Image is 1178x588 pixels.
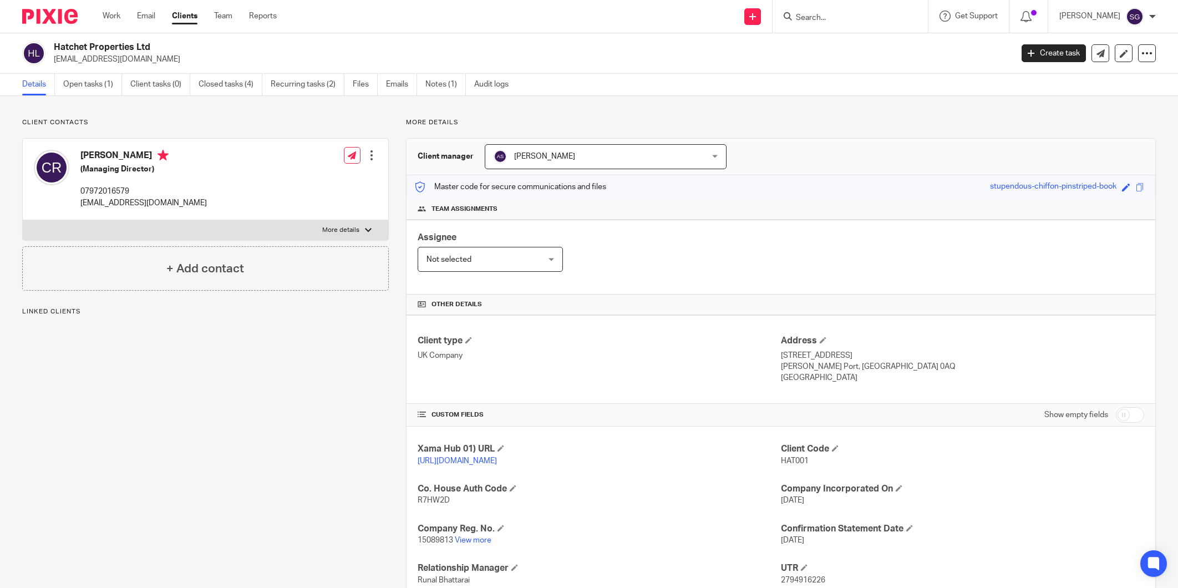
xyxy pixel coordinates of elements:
[249,11,277,22] a: Reports
[418,496,450,504] span: R7HW2D
[455,536,491,544] a: View more
[418,536,453,544] span: 15089813
[781,576,825,584] span: 2794916226
[406,118,1156,127] p: More details
[781,496,804,504] span: [DATE]
[1044,409,1108,420] label: Show empty fields
[418,443,781,455] h4: Xama Hub 01) URL
[514,153,575,160] span: [PERSON_NAME]
[158,150,169,161] i: Primary
[80,186,207,197] p: 07972016579
[322,226,359,235] p: More details
[271,74,344,95] a: Recurring tasks (2)
[199,74,262,95] a: Closed tasks (4)
[353,74,378,95] a: Files
[418,410,781,419] h4: CUSTOM FIELDS
[418,576,470,584] span: Runal Bhattarai
[54,54,1005,65] p: [EMAIL_ADDRESS][DOMAIN_NAME]
[418,233,456,242] span: Assignee
[781,361,1144,372] p: [PERSON_NAME] Port, [GEOGRAPHIC_DATA] 0AQ
[130,74,190,95] a: Client tasks (0)
[103,11,120,22] a: Work
[431,205,497,214] span: Team assignments
[80,150,207,164] h4: [PERSON_NAME]
[1126,8,1144,26] img: svg%3E
[426,256,471,263] span: Not selected
[80,197,207,209] p: [EMAIL_ADDRESS][DOMAIN_NAME]
[955,12,998,20] span: Get Support
[418,483,781,495] h4: Co. House Auth Code
[22,307,389,316] p: Linked clients
[172,11,197,22] a: Clients
[781,562,1144,574] h4: UTR
[418,562,781,574] h4: Relationship Manager
[415,181,606,192] p: Master code for secure communications and files
[418,335,781,347] h4: Client type
[22,42,45,65] img: svg%3E
[781,350,1144,361] p: [STREET_ADDRESS]
[990,181,1116,194] div: stupendous-chiffon-pinstriped-book
[781,372,1144,383] p: [GEOGRAPHIC_DATA]
[781,443,1144,455] h4: Client Code
[63,74,122,95] a: Open tasks (1)
[22,118,389,127] p: Client contacts
[795,13,895,23] input: Search
[781,335,1144,347] h4: Address
[54,42,815,53] h2: Hatchet Properties Ltd
[418,457,497,465] a: [URL][DOMAIN_NAME]
[781,523,1144,535] h4: Confirmation Statement Date
[1059,11,1120,22] p: [PERSON_NAME]
[425,74,466,95] a: Notes (1)
[214,11,232,22] a: Team
[386,74,417,95] a: Emails
[474,74,517,95] a: Audit logs
[418,523,781,535] h4: Company Reg. No.
[80,164,207,175] h5: (Managing Director)
[418,350,781,361] p: UK Company
[34,150,69,185] img: svg%3E
[494,150,507,163] img: svg%3E
[431,300,482,309] span: Other details
[1022,44,1086,62] a: Create task
[22,9,78,24] img: Pixie
[418,151,474,162] h3: Client manager
[166,260,244,277] h4: + Add contact
[781,483,1144,495] h4: Company Incorporated On
[781,536,804,544] span: [DATE]
[137,11,155,22] a: Email
[22,74,55,95] a: Details
[781,457,809,465] span: HAT001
